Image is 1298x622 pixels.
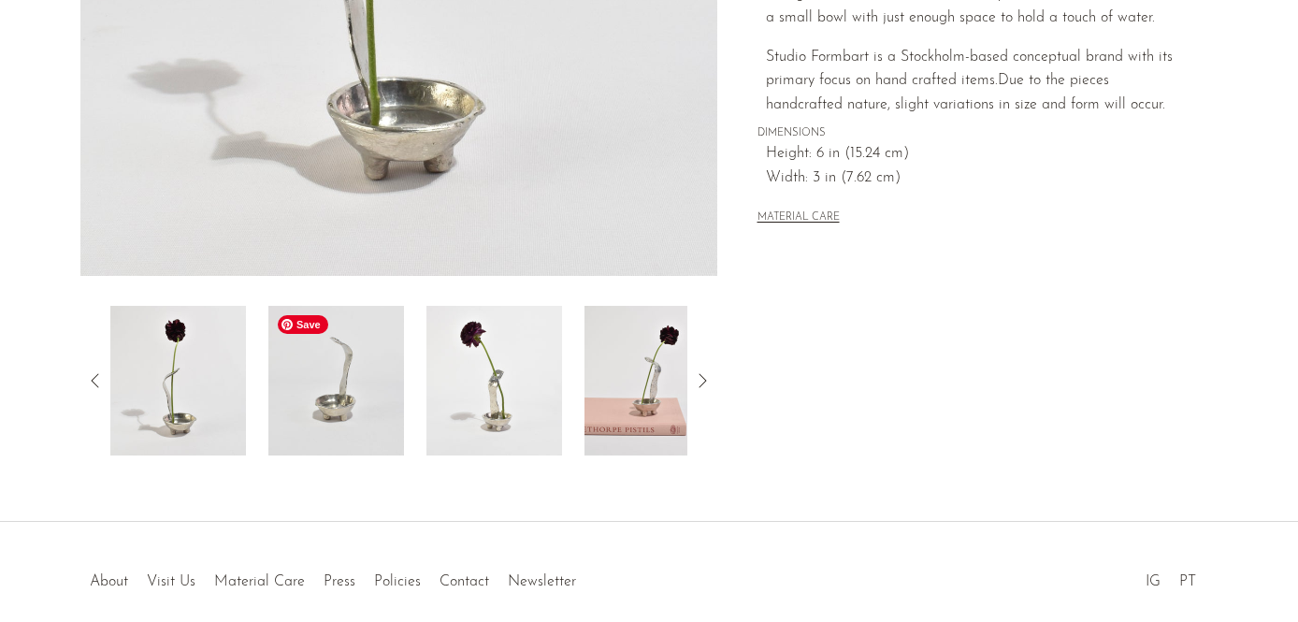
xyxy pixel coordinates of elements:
[80,559,585,595] ul: Quick links
[214,574,305,589] a: Material Care
[324,574,355,589] a: Press
[268,306,404,456] img: Favorite Vase
[1179,574,1196,589] a: PT
[426,306,562,456] img: Favorite Vase
[278,315,328,334] span: Save
[766,166,1178,191] span: Width: 3 in (7.62 cm)
[766,46,1178,118] p: Due to the pieces handcrafted nature, slight variations in size and form will occur.
[584,306,720,456] img: Favorite Vase
[766,50,1173,89] span: Studio Formbart is a Stockholm-based conceptual brand with its primary focus on hand crafted items.
[374,574,421,589] a: Policies
[1146,574,1161,589] a: IG
[90,574,128,589] a: About
[757,211,840,225] button: MATERIAL CARE
[147,574,195,589] a: Visit Us
[766,142,1178,166] span: Height: 6 in (15.24 cm)
[110,306,246,456] img: Favorite Vase
[440,574,489,589] a: Contact
[1136,559,1205,595] ul: Social Medias
[757,125,1178,142] span: DIMENSIONS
